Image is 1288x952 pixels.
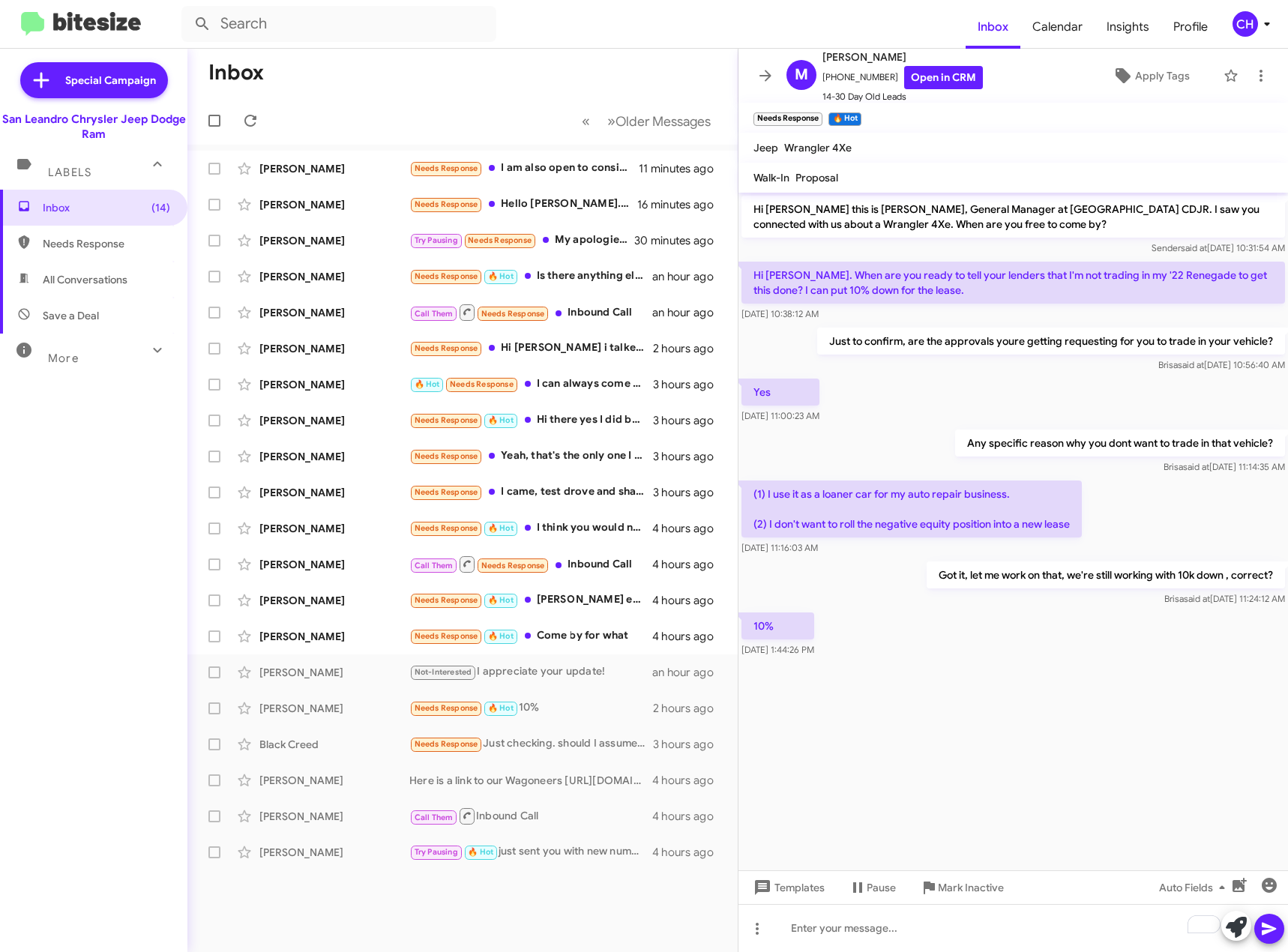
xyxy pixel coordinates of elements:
span: Insights [1095,5,1161,49]
h1: Inbox [208,61,264,85]
span: Walk-In [753,171,789,184]
span: Wrangler 4Xe [784,141,852,154]
p: Hi [PERSON_NAME]. When are you ready to tell your lenders that I'm not trading in my '22 Renegade... [741,262,1285,304]
p: Any specific reason why you dont want to trade in that vehicle? [955,430,1285,457]
button: Pause [837,874,908,901]
span: Call Them [415,813,454,822]
div: CH [1233,11,1258,37]
span: 🔥 Hot [488,631,514,641]
p: 10% [741,612,814,639]
span: Apply Tags [1135,62,1190,89]
span: Needs Response [415,523,478,533]
span: Brisa [DATE] 11:14:35 AM [1164,461,1285,472]
span: Needs Response [415,199,478,209]
div: Inbound Call [409,807,652,825]
a: Special Campaign [20,62,168,98]
nav: Page navigation example [574,106,720,136]
span: Brisa [DATE] 11:24:12 AM [1164,593,1285,604]
div: 2 hours ago [653,701,726,716]
div: 4 hours ago [652,521,726,536]
span: Not-Interested [415,667,472,677]
span: said at [1181,242,1207,253]
span: Needs Response [415,739,478,749]
button: Mark Inactive [908,874,1016,901]
span: Auto Fields [1159,874,1231,901]
span: Needs Response [43,236,170,251]
p: (1) I use it as a loaner car for my auto repair business. (2) I don't want to roll the negative e... [741,480,1082,537]
span: Proposal [795,171,838,184]
span: Needs Response [415,343,478,353]
div: I can always come next week [409,376,653,393]
div: Is there anything else ? [409,268,652,285]
span: » [607,112,616,130]
div: 4 hours ago [652,773,726,788]
span: Try Pausing [415,235,458,245]
div: 3 hours ago [653,413,726,428]
span: Jeep [753,141,778,154]
div: Inbound Call [409,555,652,573]
span: Needs Response [415,415,478,425]
span: 🔥 Hot [488,523,514,533]
a: Open in CRM [904,66,983,89]
div: [PERSON_NAME] [259,809,409,824]
div: 4 hours ago [652,593,726,608]
div: 3 hours ago [653,737,726,752]
span: Needs Response [481,309,545,319]
div: 4 hours ago [652,845,726,860]
div: Hi there yes I did but however I won't be able to make it anytime soon down there , thank you [409,412,653,429]
span: All Conversations [43,272,127,287]
div: [PERSON_NAME] [259,377,409,392]
span: More [48,352,79,365]
span: « [582,112,590,130]
span: Needs Response [415,271,478,281]
p: Just to confirm, are the approvals youre getting requesting for you to trade in your vehicle? [817,328,1285,355]
div: Hello [PERSON_NAME]. My flights about to take off. Plz email to [PERSON_NAME][EMAIL_ADDRESS][PERS... [409,196,637,213]
p: Got it, let me work on that, we're still working with 10k down , correct? [927,561,1285,588]
div: an hour ago [652,665,726,680]
button: CH [1220,11,1272,37]
div: My apologies/ my husband wants to wait until the beginning of the year so he can get what I reall... [409,232,636,249]
span: Mark Inactive [938,874,1004,901]
div: [PERSON_NAME] [259,269,409,284]
span: 14-30 Day Old Leads [822,89,983,104]
div: [PERSON_NAME] [259,593,409,608]
div: an hour ago [652,305,726,320]
div: [PERSON_NAME] [259,485,409,500]
div: Inbound Call [409,303,652,322]
span: M [795,63,808,87]
span: [DATE] 1:44:26 PM [741,644,814,655]
input: Search [181,6,496,42]
div: 30 minutes ago [636,233,726,248]
button: Auto Fields [1147,874,1243,901]
div: [PERSON_NAME] [259,629,409,644]
span: Needs Response [468,235,532,245]
span: Needs Response [415,631,478,641]
div: [PERSON_NAME] [259,521,409,536]
span: Needs Response [481,561,545,570]
div: [PERSON_NAME] estos precios? [409,591,652,609]
div: [PERSON_NAME] [259,161,409,176]
div: I came, test drove and shared my budget details. [409,483,653,501]
div: 3 hours ago [653,449,726,464]
div: [PERSON_NAME] [259,701,409,716]
div: Black Creed [259,737,409,752]
span: [PERSON_NAME] [822,48,983,66]
div: Come by for what [409,627,652,645]
span: Needs Response [415,595,478,605]
a: Inbox [966,5,1020,49]
span: [DATE] 10:38:12 AM [741,308,819,319]
div: just sent you with new numbers [409,843,652,861]
span: Brisa [DATE] 10:56:40 AM [1158,359,1285,370]
div: [PERSON_NAME] [259,449,409,464]
small: Needs Response [753,112,822,126]
span: [DATE] 11:16:03 AM [741,542,818,553]
div: [PERSON_NAME] [259,773,409,788]
span: Pause [867,874,896,901]
div: 4 hours ago [652,809,726,824]
button: Apply Tags [1086,62,1216,89]
span: Needs Response [450,379,514,389]
span: said at [1178,359,1204,370]
small: 🔥 Hot [828,112,861,126]
span: Sender [DATE] 10:31:54 AM [1152,242,1285,253]
span: Special Campaign [65,73,156,88]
